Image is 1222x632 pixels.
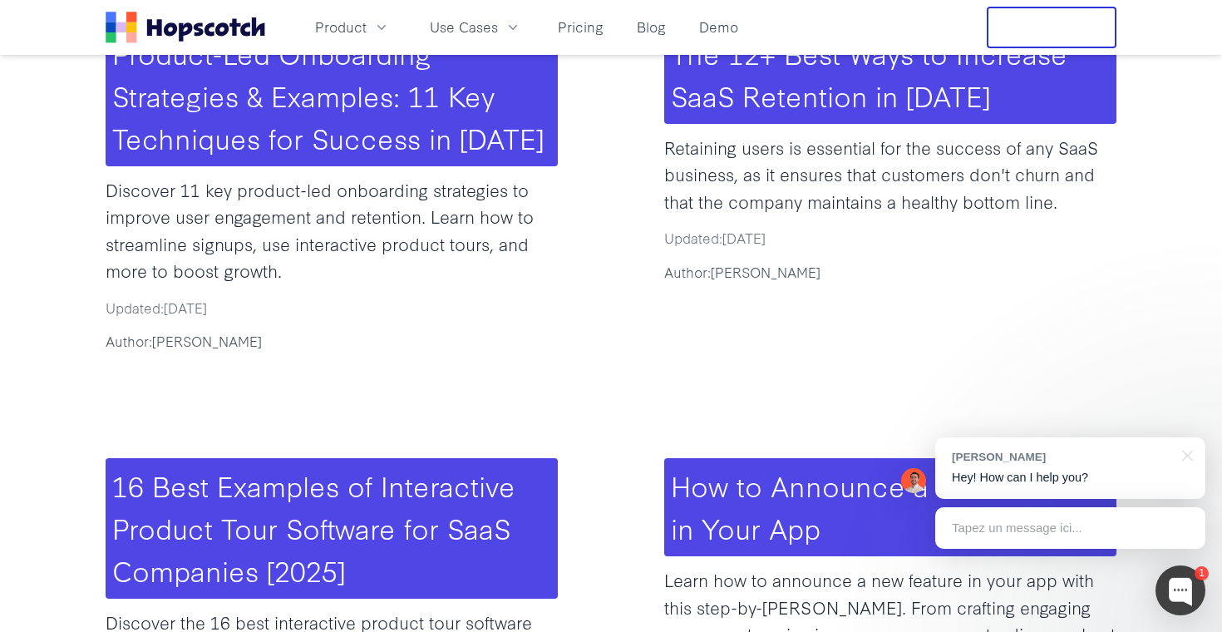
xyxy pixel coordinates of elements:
div: Updated: [664,228,1116,249]
div: Updated: [106,298,558,318]
img: Mark Spera [901,468,926,493]
a: Pricing [551,13,610,41]
span: Product [315,17,367,37]
div: Author: [PERSON_NAME] [664,262,1116,283]
div: 1 [1195,566,1209,580]
a: How to Announce a New Feature in Your App [671,465,1098,547]
a: Demo [692,13,745,41]
span: Use Cases [430,17,498,37]
a: 16 Best Examples of Interactive Product Tour Software for SaaS Companies [2025] [112,465,515,590]
button: Free Trial [987,7,1116,48]
a: The 12+ Best Ways to Increase SaaS Retention in [DATE] [671,32,1067,115]
a: Blog [630,13,673,41]
p: Retaining users is essential for the success of any SaaS business, as it ensures that customers d... [664,134,1116,215]
button: Product [305,13,400,41]
a: Home [106,12,265,43]
button: Use Cases [420,13,531,41]
a: Product-Led Onboarding Strategies & Examples: 11 Key Techniques for Success in [DATE] [112,32,544,157]
div: Tapez un message ici... [935,507,1205,549]
div: [PERSON_NAME] [952,449,1172,465]
p: Hey! How can I help you? [952,469,1189,486]
div: Author: [PERSON_NAME] [106,331,558,352]
time: [DATE] [164,298,207,317]
time: [DATE] [722,228,766,247]
p: Discover 11 key product-led onboarding strategies to improve user engagement and retention. Learn... [106,176,558,284]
